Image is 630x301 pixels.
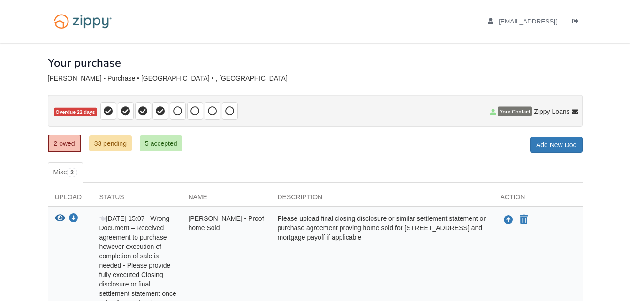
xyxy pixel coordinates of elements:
[503,214,514,226] button: Upload Laura Somers - Proof home Sold
[92,192,182,206] div: Status
[519,214,529,226] button: Declare Laura Somers - Proof home Sold not applicable
[99,215,145,222] span: [DATE] 15:07
[271,192,493,206] div: Description
[498,107,532,116] span: Your Contact
[48,9,118,33] img: Logo
[534,107,569,116] span: Zippy Loans
[499,18,606,25] span: salgadoql@gmail.com
[67,168,77,177] span: 2
[89,135,132,151] a: 33 pending
[189,215,264,232] span: [PERSON_NAME] - Proof home Sold
[488,18,607,27] a: edit profile
[182,192,271,206] div: Name
[493,192,583,206] div: Action
[48,162,83,183] a: Misc
[48,135,81,152] a: 2 owed
[48,57,121,69] h1: Your purchase
[140,135,182,151] a: 5 accepted
[48,75,583,83] div: [PERSON_NAME] - Purchase • [GEOGRAPHIC_DATA] • , [GEOGRAPHIC_DATA]
[48,192,92,206] div: Upload
[69,215,78,223] a: Download Laura Somers - Proof home Sold
[54,108,97,117] span: Overdue 22 days
[55,214,65,224] button: View Laura Somers - Proof home Sold
[530,137,583,153] a: Add New Doc
[572,18,583,27] a: Log out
